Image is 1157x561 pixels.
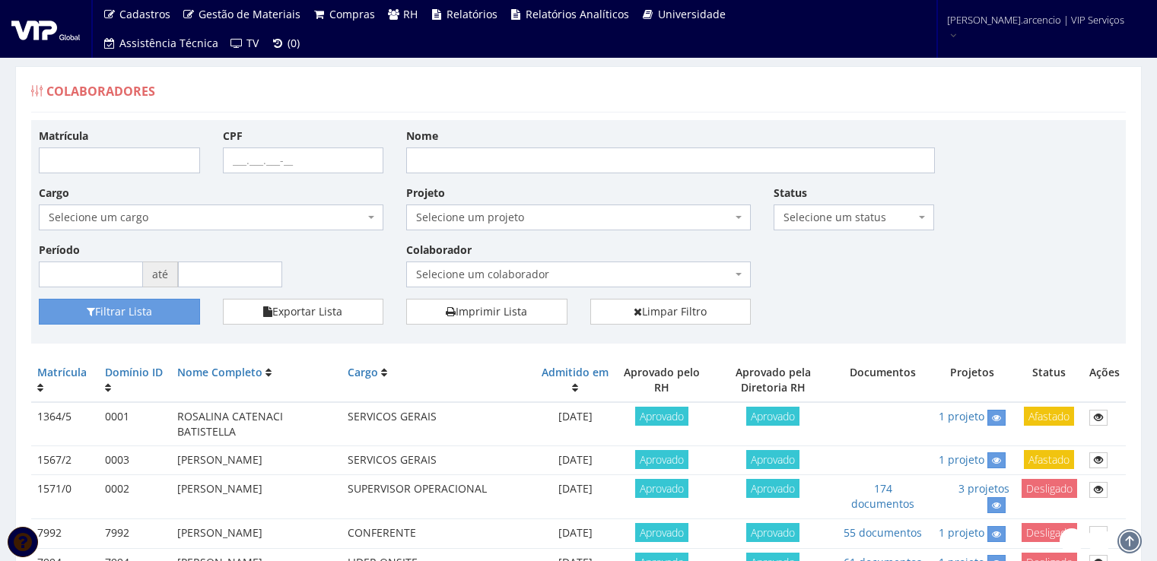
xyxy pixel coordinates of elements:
[31,519,99,548] td: 7992
[709,359,837,402] th: Aprovado pela Diretoria RH
[342,445,536,474] td: SERVICOS GERAIS
[31,445,99,474] td: 1567/2
[774,185,807,201] label: Status
[37,365,87,379] a: Matrícula
[635,479,688,498] span: Aprovado
[746,450,799,469] span: Aprovado
[526,7,629,21] span: Relatórios Analíticos
[39,204,383,230] span: Selecione um cargo
[635,450,688,469] span: Aprovado
[615,359,709,402] th: Aprovado pelo RH
[1024,407,1074,426] span: Afastado
[939,409,984,423] a: 1 projeto
[49,210,364,225] span: Selecione um cargo
[105,365,163,379] a: Domínio ID
[224,29,265,58] a: TV
[99,445,171,474] td: 0003
[746,407,799,426] span: Aprovado
[177,365,262,379] a: Nome Completo
[590,299,752,325] a: Limpar Filtro
[838,359,929,402] th: Documentos
[39,299,200,325] button: Filtrar Lista
[416,210,732,225] span: Selecione um projeto
[1022,479,1077,498] span: Desligado
[171,474,342,518] td: [PERSON_NAME]
[536,519,615,548] td: [DATE]
[171,402,342,445] td: ROSALINA CATENACI BATISTELLA
[1024,450,1074,469] span: Afastado
[97,29,224,58] a: Assistência Técnica
[342,402,536,445] td: SERVICOS GERAIS
[31,402,99,445] td: 1364/5
[406,299,567,325] a: Imprimir Lista
[851,481,914,511] a: 174 documentos
[348,365,378,379] a: Cargo
[635,407,688,426] span: Aprovado
[329,7,375,21] span: Compras
[39,128,88,144] label: Matrícula
[143,261,178,287] span: até
[947,12,1124,27] span: [PERSON_NAME].arcencio | VIP Serviços
[99,474,171,518] td: 0002
[1022,523,1077,542] span: Desligado
[416,267,732,282] span: Selecione um colaborador
[844,525,922,540] a: 55 documentos
[46,83,155,100] span: Colaboradores
[939,452,984,467] a: 1 projeto
[342,474,536,518] td: SUPERVISOR OPERACIONAL
[746,479,799,498] span: Aprovado
[99,519,171,548] td: 7992
[223,299,384,325] button: Exportar Lista
[406,204,751,230] span: Selecione um projeto
[223,147,384,173] input: ___.___.___-__
[406,185,445,201] label: Projeto
[406,128,438,144] label: Nome
[784,210,916,225] span: Selecione um status
[1083,359,1126,402] th: Ações
[447,7,497,21] span: Relatórios
[342,519,536,548] td: CONFERENTE
[288,36,300,50] span: (0)
[11,17,80,40] img: logo
[39,242,80,258] label: Período
[406,261,751,287] span: Selecione um colaborador
[928,359,1016,402] th: Projetos
[39,185,69,201] label: Cargo
[171,445,342,474] td: [PERSON_NAME]
[635,523,688,542] span: Aprovado
[406,242,472,258] label: Colaborador
[223,128,243,144] label: CPF
[658,7,726,21] span: Universidade
[171,519,342,548] td: [PERSON_NAME]
[403,7,418,21] span: RH
[536,474,615,518] td: [DATE]
[265,29,306,58] a: (0)
[542,365,609,379] a: Admitido em
[746,523,799,542] span: Aprovado
[199,7,300,21] span: Gestão de Materiais
[939,525,984,540] a: 1 projeto
[119,36,218,50] span: Assistência Técnica
[958,481,1009,496] a: 3 projetos
[536,445,615,474] td: [DATE]
[1016,359,1083,402] th: Status
[536,402,615,445] td: [DATE]
[31,474,99,518] td: 1571/0
[99,402,171,445] td: 0001
[246,36,259,50] span: TV
[119,7,170,21] span: Cadastros
[774,204,935,230] span: Selecione um status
